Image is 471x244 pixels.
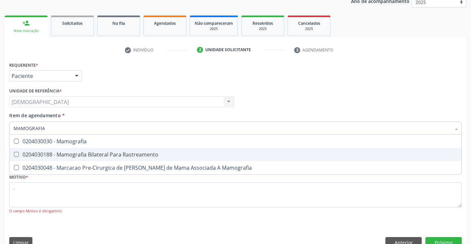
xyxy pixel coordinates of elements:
[195,20,233,26] span: Não compareceram
[246,26,279,31] div: 2025
[14,139,457,144] div: 0204030030 - Mamografia
[253,20,273,26] span: Resolvidos
[112,20,125,26] span: Na fila
[9,60,38,70] label: Requerente
[9,28,43,33] div: Nova marcação
[22,19,30,27] div: person_add
[14,165,457,170] div: 0204030048 - Marcacao Pre-Cirurgica de [PERSON_NAME] de Mama Associada A Mamografia
[9,208,462,214] div: O campo Motivo é obrigatório
[205,47,251,53] div: Unidade solicitante
[14,122,451,135] input: Buscar por procedimentos
[195,26,233,31] div: 2025
[14,152,457,157] div: 0204030188 - Mamografia Bilateral Para Rastreamento
[9,86,62,96] label: Unidade de referência
[9,112,61,119] span: Item de agendamento
[298,20,320,26] span: Cancelados
[62,20,83,26] span: Solicitados
[293,26,326,31] div: 2025
[197,47,203,53] div: 2
[154,20,176,26] span: Agendados
[12,73,68,79] span: Paciente
[9,172,28,182] label: Motivo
